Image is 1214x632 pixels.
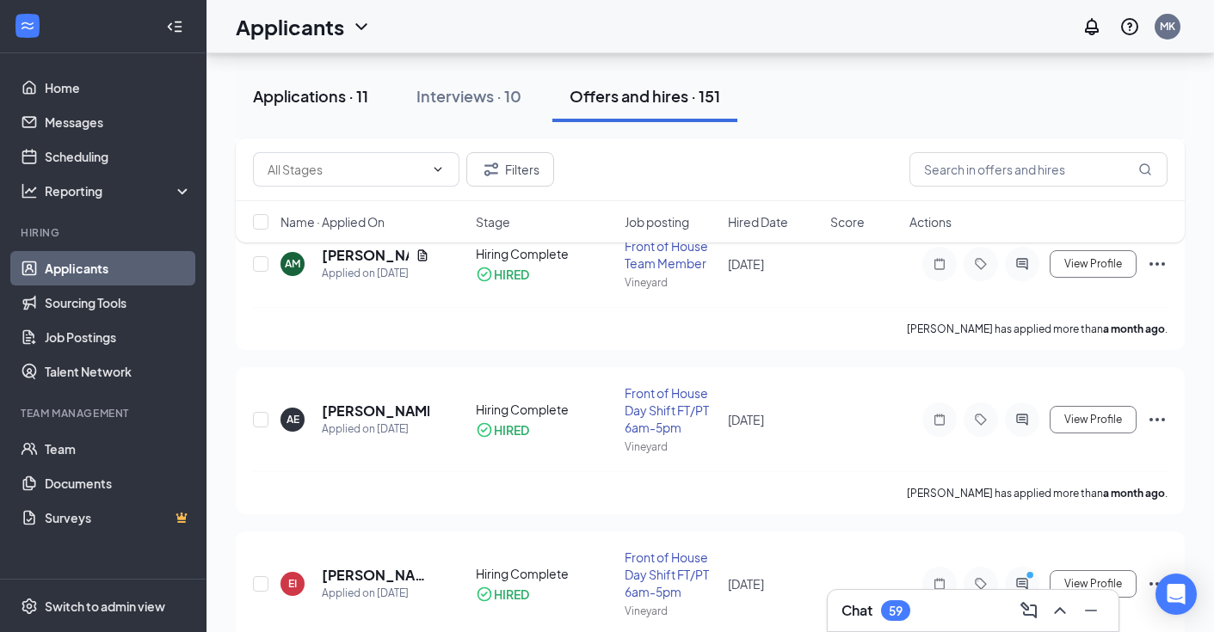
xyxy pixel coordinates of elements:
svg: Ellipses [1147,409,1168,430]
a: Sourcing Tools [45,285,192,320]
div: Vineyard [625,439,717,454]
div: Interviews · 10 [416,85,521,107]
button: ComposeMessage [1015,597,1043,624]
button: View Profile [1050,570,1137,598]
svg: Settings [21,598,38,615]
div: AE [287,412,299,426]
svg: Tag [971,577,991,591]
svg: ChevronDown [431,163,445,176]
svg: ActiveChat [1012,413,1032,426]
span: [DATE] [728,412,764,427]
div: AM [285,256,300,271]
div: Hiring [21,225,188,240]
span: [DATE] [728,256,764,272]
div: EI [288,576,297,591]
span: Name · Applied On [280,213,385,230]
svg: Ellipses [1147,254,1168,274]
a: SurveysCrown [45,500,192,535]
b: a month ago [1103,322,1165,335]
b: a month ago [1103,487,1165,500]
button: ChevronUp [1046,597,1074,624]
svg: ActiveChat [1012,577,1032,591]
svg: Note [929,413,950,426]
a: Messages [45,105,192,139]
div: HIRED [494,266,529,283]
div: Vineyard [625,604,717,618]
svg: Tag [971,257,991,271]
svg: MagnifyingGlass [1138,163,1152,176]
div: Hiring Complete [476,401,614,418]
div: Applied on [DATE] [322,420,429,438]
h3: Chat [841,601,872,620]
h5: [PERSON_NAME] [PERSON_NAME] [322,566,429,585]
a: Home [45,71,192,105]
svg: Note [929,257,950,271]
svg: CheckmarkCircle [476,266,493,283]
svg: Ellipses [1147,574,1168,594]
span: Stage [476,213,510,230]
button: Minimize [1077,597,1105,624]
div: HIRED [494,421,529,439]
button: View Profile [1050,250,1137,278]
div: Switch to admin view [45,598,165,615]
p: [PERSON_NAME] has applied more than . [907,486,1168,500]
svg: Notifications [1082,16,1102,37]
div: Front of House Day Shift FT/PT 6am-5pm [625,549,717,600]
span: View Profile [1064,578,1122,590]
svg: QuestionInfo [1119,16,1140,37]
div: Open Intercom Messenger [1155,574,1197,615]
div: HIRED [494,586,529,603]
p: [PERSON_NAME] has applied more than . [907,322,1168,336]
a: Job Postings [45,320,192,354]
svg: Note [929,577,950,591]
a: Talent Network [45,354,192,389]
svg: ComposeMessage [1019,600,1039,621]
svg: WorkstreamLogo [19,17,36,34]
div: Offers and hires · 151 [570,85,720,107]
span: Hired Date [728,213,788,230]
a: Applicants [45,251,192,285]
h1: Applicants [236,12,344,41]
span: Job posting [625,213,689,230]
svg: Analysis [21,182,38,199]
input: All Stages [268,160,424,179]
span: Score [830,213,865,230]
div: Vineyard [625,275,717,290]
input: Search in offers and hires [909,152,1168,187]
svg: Tag [971,413,991,426]
div: 59 [889,604,903,618]
div: Reporting [45,182,193,199]
svg: ActiveChat [1012,257,1032,271]
svg: ChevronDown [351,16,372,37]
h5: [PERSON_NAME] [322,402,429,420]
div: Front of House Day Shift FT/PT 6am-5pm [625,384,717,436]
div: Applied on [DATE] [322,265,429,282]
svg: Collapse [166,18,183,35]
svg: ChevronUp [1050,600,1070,621]
svg: Filter [481,159,502,180]
svg: CheckmarkCircle [476,586,493,603]
span: View Profile [1064,414,1122,426]
a: Team [45,432,192,466]
svg: Minimize [1081,600,1101,621]
div: Applications · 11 [253,85,368,107]
svg: PrimaryDot [1022,570,1043,584]
div: Team Management [21,406,188,420]
button: View Profile [1050,406,1137,433]
div: Applied on [DATE] [322,585,429,602]
a: Documents [45,466,192,500]
span: Actions [909,213,952,230]
div: MK [1160,19,1175,34]
a: Scheduling [45,139,192,174]
span: View Profile [1064,258,1122,270]
svg: CheckmarkCircle [476,421,493,439]
span: [DATE] [728,576,764,592]
button: Filter Filters [466,152,554,187]
div: Hiring Complete [476,565,614,582]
